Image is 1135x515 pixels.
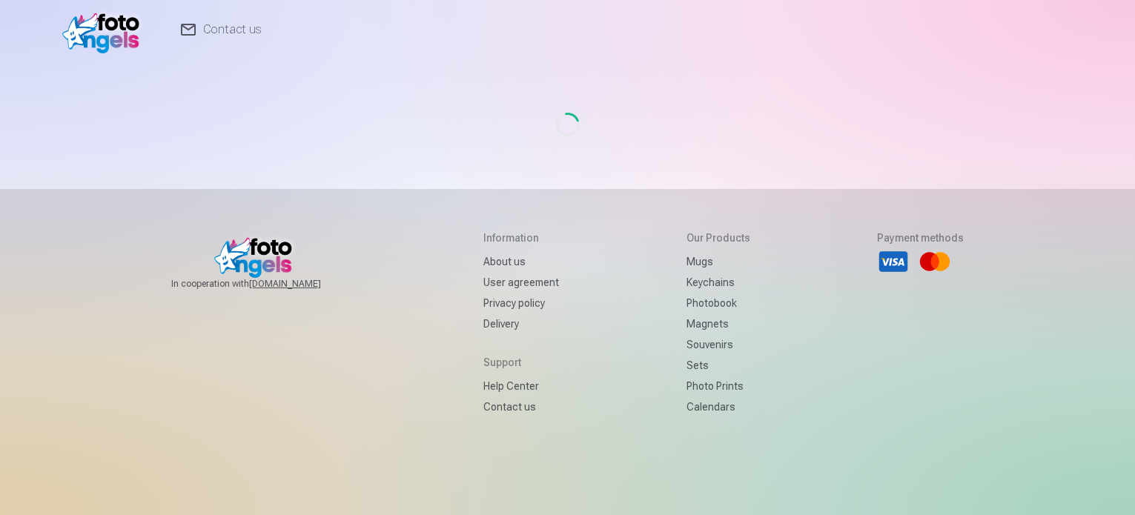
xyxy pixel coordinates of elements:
img: /v1 [62,6,148,53]
li: Mastercard [919,245,951,278]
h5: Information [483,230,559,245]
h5: Payment methods [877,230,964,245]
a: Keychains [686,272,750,293]
li: Visa [877,245,910,278]
a: Help Center [483,376,559,396]
a: Sets [686,355,750,376]
h5: Support [483,355,559,370]
a: Delivery [483,313,559,334]
a: Photo prints [686,376,750,396]
a: About us [483,251,559,272]
a: Mugs [686,251,750,272]
h5: Our products [686,230,750,245]
a: Photobook [686,293,750,313]
a: Calendars [686,396,750,417]
a: Contact us [483,396,559,417]
span: In cooperation with [171,278,357,290]
a: Souvenirs [686,334,750,355]
a: Magnets [686,313,750,334]
a: Privacy policy [483,293,559,313]
a: User agreement [483,272,559,293]
a: [DOMAIN_NAME] [249,278,357,290]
